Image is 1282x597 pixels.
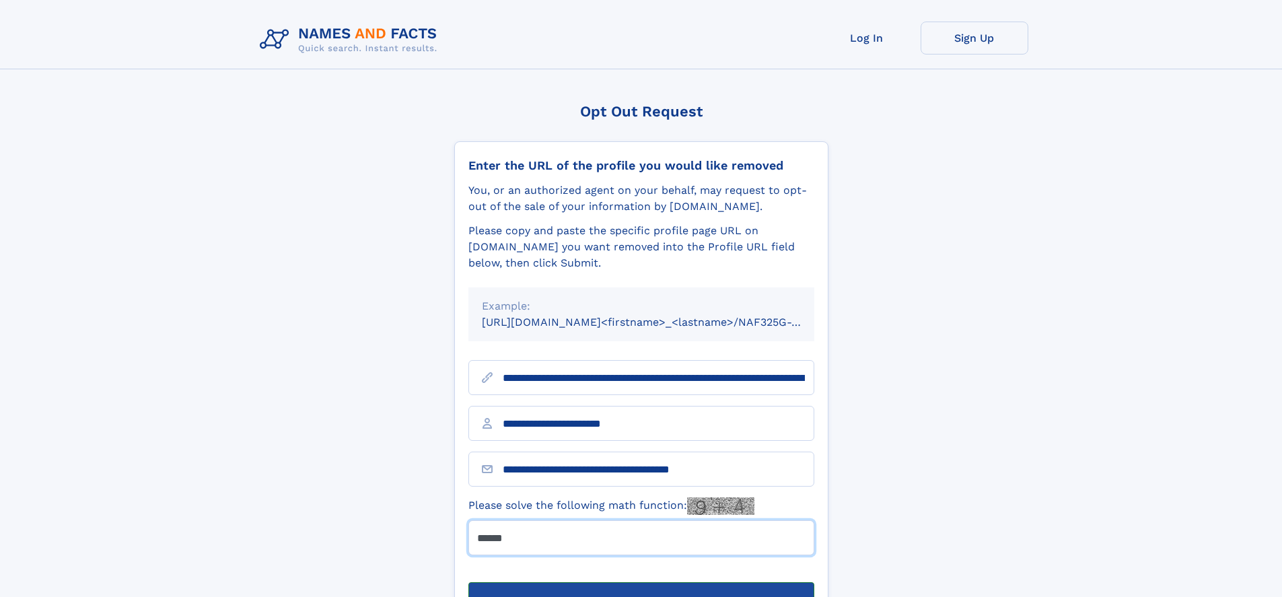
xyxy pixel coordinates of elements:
[482,298,801,314] div: Example:
[254,22,448,58] img: Logo Names and Facts
[482,316,840,328] small: [URL][DOMAIN_NAME]<firstname>_<lastname>/NAF325G-xxxxxxxx
[454,103,828,120] div: Opt Out Request
[921,22,1028,55] a: Sign Up
[468,182,814,215] div: You, or an authorized agent on your behalf, may request to opt-out of the sale of your informatio...
[813,22,921,55] a: Log In
[468,223,814,271] div: Please copy and paste the specific profile page URL on [DOMAIN_NAME] you want removed into the Pr...
[468,497,754,515] label: Please solve the following math function:
[468,158,814,173] div: Enter the URL of the profile you would like removed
